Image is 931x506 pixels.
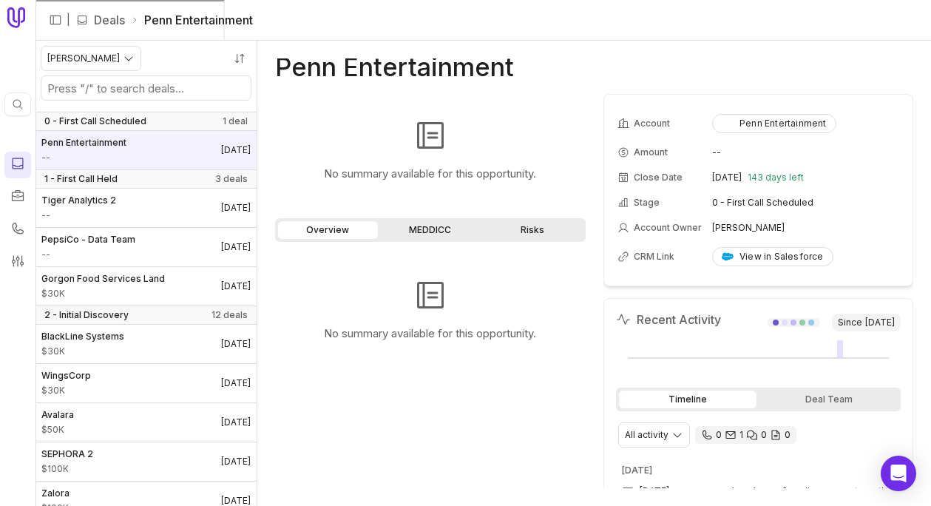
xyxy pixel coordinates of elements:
[619,391,757,408] div: Timeline
[483,221,583,239] a: Risks
[94,11,125,29] a: Deals
[634,251,674,263] span: CRM Link
[228,47,251,70] button: Sort by
[616,311,721,328] h2: Recent Activity
[717,485,896,497] span: anchor charger/hoodie - congrats on the new role
[223,115,248,127] span: 1 deal
[41,152,126,163] span: Amount
[41,288,165,300] span: Amount
[41,424,74,436] span: Amount
[634,222,702,234] span: Account Owner
[41,409,74,421] span: Avalara
[634,197,660,209] span: Stage
[35,131,257,169] a: Penn Entertainment--[DATE]
[324,165,536,183] p: No summary available for this opportunity.
[712,247,833,266] a: View in Salesforce
[41,273,165,285] span: Gorgon Food Services Land
[41,370,91,382] span: WingsCorp
[712,141,899,164] td: --
[41,385,91,397] span: Amount
[41,249,135,260] span: Amount
[221,338,251,350] time: Deal Close Date
[41,448,93,460] span: SEPHORA 2
[44,115,146,127] span: 0 - First Call Scheduled
[221,377,251,389] time: Deal Close Date
[35,442,257,481] a: SEPHORA 2$100K[DATE]
[712,114,836,133] button: Penn Entertainment
[211,309,248,321] span: 12 deals
[41,209,116,221] span: Amount
[41,463,93,475] span: Amount
[44,309,129,321] span: 2 - Initial Discovery
[712,216,899,240] td: [PERSON_NAME]
[41,137,126,149] span: Penn Entertainment
[640,485,669,497] time: [DATE]
[35,267,257,306] a: Gorgon Food Services Land$30K[DATE]
[634,146,668,158] span: Amount
[41,195,116,206] span: Tiger Analytics 2
[634,172,683,183] span: Close Date
[35,189,257,227] a: Tiger Analytics 2--[DATE]
[221,241,251,253] time: Deal Close Date
[67,11,70,29] span: |
[865,317,895,328] time: [DATE]
[748,172,804,183] span: 143 days left
[35,364,257,402] a: WingsCorp$30K[DATE]
[131,11,253,29] li: Penn Entertainment
[881,456,916,491] div: Open Intercom Messenger
[221,202,251,214] time: Deal Close Date
[712,172,742,183] time: [DATE]
[35,228,257,266] a: PepsiCo - Data Team--[DATE]
[44,173,118,185] span: 1 - First Call Held
[41,345,124,357] span: Amount
[695,426,796,444] div: 0 calls and 1 email thread
[35,41,257,506] nav: Deals
[221,144,251,156] time: Deal Close Date
[622,465,652,476] time: [DATE]
[832,314,901,331] span: Since
[44,9,67,31] button: Expand sidebar
[35,403,257,442] a: Avalara$50K[DATE]
[41,488,70,499] span: Zalora
[722,251,824,263] div: View in Salesforce
[722,118,827,129] div: Penn Entertainment
[759,391,898,408] div: Deal Team
[41,76,251,100] input: Search deals by name
[381,221,481,239] a: MEDDICC
[41,331,124,343] span: BlackLine Systems
[275,58,514,76] h1: Penn Entertainment
[221,456,251,468] time: Deal Close Date
[35,325,257,363] a: BlackLine Systems$30K[DATE]
[221,416,251,428] time: Deal Close Date
[221,280,251,292] time: Deal Close Date
[215,173,248,185] span: 3 deals
[324,325,536,343] p: No summary available for this opportunity.
[634,118,670,129] span: Account
[41,234,135,246] span: PepsiCo - Data Team
[278,221,378,239] a: Overview
[712,191,899,215] td: 0 - First Call Scheduled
